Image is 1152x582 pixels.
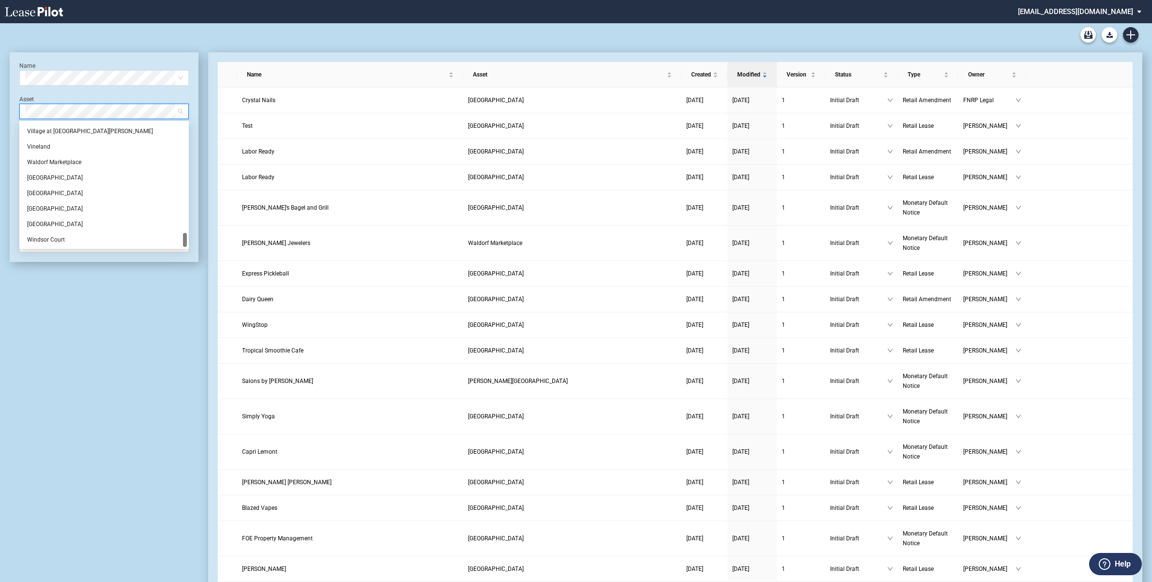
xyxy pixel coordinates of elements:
a: Capri Lemont [242,447,458,457]
span: [PERSON_NAME] [963,147,1016,156]
button: Help [1089,553,1142,575]
a: 1 [782,95,820,105]
a: [GEOGRAPHIC_DATA] [468,320,677,330]
span: Crystal Nails [242,97,275,104]
a: [DATE] [732,269,772,278]
span: WingStop [242,322,268,328]
span: [DATE] [732,479,749,486]
span: Retail Amendment [903,148,951,155]
span: 1 [782,479,785,486]
span: Initial Draft [830,503,887,513]
a: Dairy Queen [242,294,458,304]
span: down [887,348,893,353]
span: [DATE] [732,204,749,211]
span: Retail Lease [903,270,934,277]
span: [DATE] [732,378,749,384]
span: Labor Ready [242,174,274,181]
span: Westwood Shopping Center [468,296,524,303]
span: [PERSON_NAME] [963,269,1016,278]
span: down [887,479,893,485]
th: Owner [958,62,1026,88]
a: Retail Lease [903,320,954,330]
a: [DATE] [732,147,772,156]
a: Monetary Default Notice [903,407,954,426]
th: Created [682,62,728,88]
a: [GEOGRAPHIC_DATA] [468,477,677,487]
a: 1 [782,477,820,487]
span: Retail Lease [903,123,934,129]
a: [GEOGRAPHIC_DATA] [468,172,677,182]
a: Retail Amendment [903,95,954,105]
span: [DATE] [686,535,703,542]
span: down [1016,296,1021,302]
span: down [887,149,893,154]
span: [DATE] [732,322,749,328]
span: Created [691,70,711,79]
span: down [1016,123,1021,129]
span: Modified [737,70,760,79]
a: [DATE] [732,376,772,386]
a: Retail Lease [903,172,954,182]
span: Monetary Default Notice [903,199,948,216]
span: down [1016,174,1021,180]
a: [GEOGRAPHIC_DATA] [468,346,677,355]
a: 1 [782,203,820,213]
span: down [887,378,893,384]
a: [DATE] [686,412,723,421]
label: Name [19,62,35,69]
span: Joe’s Bagel and Grill [242,204,329,211]
span: Initial Draft [830,477,887,487]
a: [GEOGRAPHIC_DATA] [468,503,677,513]
span: [PERSON_NAME] [963,376,1016,386]
a: [DATE] [732,294,772,304]
span: Monetary Default Notice [903,530,948,547]
span: Owner [968,70,1010,79]
span: 1 [782,413,785,420]
button: Download Blank Form [1102,27,1117,43]
span: down [1016,322,1021,328]
span: Waldorf Marketplace [468,240,522,246]
span: [DATE] [732,123,749,129]
span: Initial Draft [830,172,887,182]
a: 1 [782,447,820,457]
a: [DATE] [732,172,772,182]
a: 1 [782,412,820,421]
span: Initial Draft [830,238,887,248]
md-menu: Download Blank Form List [1099,27,1120,43]
span: Southern Plaza [468,174,524,181]
span: [PERSON_NAME] [963,534,1016,543]
span: Retail Lease [903,174,934,181]
span: Blazed Vapes [242,505,277,511]
a: [DATE] [732,203,772,213]
a: 1 [782,269,820,278]
th: Type [898,62,958,88]
a: Crystal Nails [242,95,458,105]
a: Salons by [PERSON_NAME] [242,376,458,386]
a: 1 [782,534,820,543]
a: [DATE] [732,503,772,513]
span: [DATE] [686,123,703,129]
th: Status [825,62,898,88]
span: Initial Draft [830,564,887,574]
span: down [887,566,893,572]
span: Retail Lease [903,322,934,328]
span: [DATE] [686,505,703,511]
a: 1 [782,121,820,131]
a: Test [242,121,458,131]
span: 1 [782,270,785,277]
a: Retail Amendment [903,294,954,304]
span: Capri Lemont [242,448,277,455]
span: down [1016,505,1021,511]
a: [DATE] [686,238,723,248]
span: Hooksett Village [468,270,524,277]
span: down [1016,205,1021,211]
span: Southern Plaza [468,148,524,155]
span: Loyal Plaza [468,347,524,354]
span: [DATE] [686,322,703,328]
a: [GEOGRAPHIC_DATA] [468,447,677,457]
span: 1 [782,123,785,129]
a: Labor Ready [242,172,458,182]
span: [DATE] [686,148,703,155]
a: [DATE] [732,346,772,355]
span: Cullman Shopping Center [468,479,524,486]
